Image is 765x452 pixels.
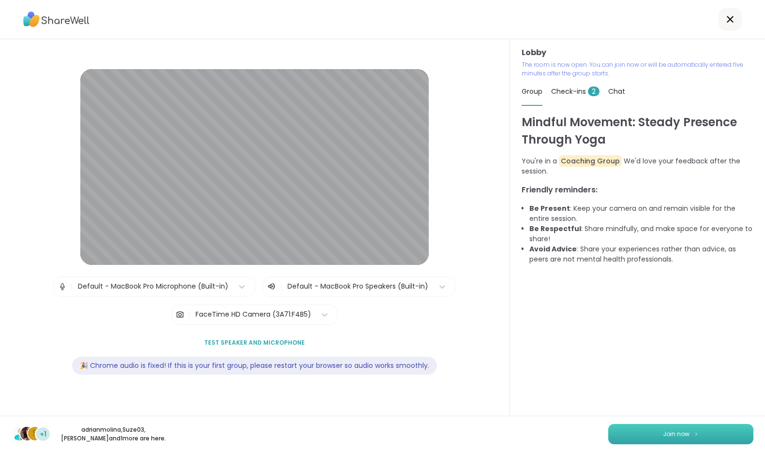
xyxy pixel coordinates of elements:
[529,224,753,244] li: : Share mindfully, and make space for everyone to share!
[59,425,167,443] p: adrianmolina , Suze03 , [PERSON_NAME] and 1 more are here.
[58,277,67,296] img: Microphone
[529,204,570,213] b: Be Present
[522,156,753,176] p: You're in a We'd love your feedback after the session.
[200,333,309,353] button: Test speaker and microphone
[40,429,46,439] span: +1
[13,427,26,440] img: adrianmolina
[195,309,311,320] div: FaceTime HD Camera (3A71:F4B5)
[551,87,600,96] span: Check-ins
[23,8,90,30] img: ShareWell Logo
[588,87,600,96] span: 2
[529,244,577,254] b: Avoid Advice
[608,87,625,96] span: Chat
[71,277,73,296] span: |
[693,431,699,437] img: ShareWell Logomark
[204,338,305,347] span: Test speaker and microphone
[522,184,753,196] h3: Friendly reminders:
[529,224,581,233] b: Be Respectful
[529,204,753,224] li: : Keep your camera on and remain visible for the entire session.
[188,305,191,324] span: |
[32,427,37,440] span: S
[72,357,437,375] div: 🎉 Chrome audio is fixed! If this is your first group, please restart your browser so audio works ...
[522,87,542,96] span: Group
[280,281,283,292] span: |
[20,427,34,440] img: Suze03
[176,305,184,324] img: Camera
[663,430,690,438] span: Join now
[522,114,753,148] h1: Mindful Movement: Steady Presence Through Yoga
[522,60,753,78] p: The room is now open. You can join now or will be automatically entered five minutes after the gr...
[559,155,622,167] span: Coaching Group
[522,47,753,58] h3: Lobby
[608,424,753,444] button: Join now
[78,281,228,292] div: Default - MacBook Pro Microphone (Built-in)
[529,244,753,264] li: : Share your experiences rather than advice, as peers are not mental health professionals.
